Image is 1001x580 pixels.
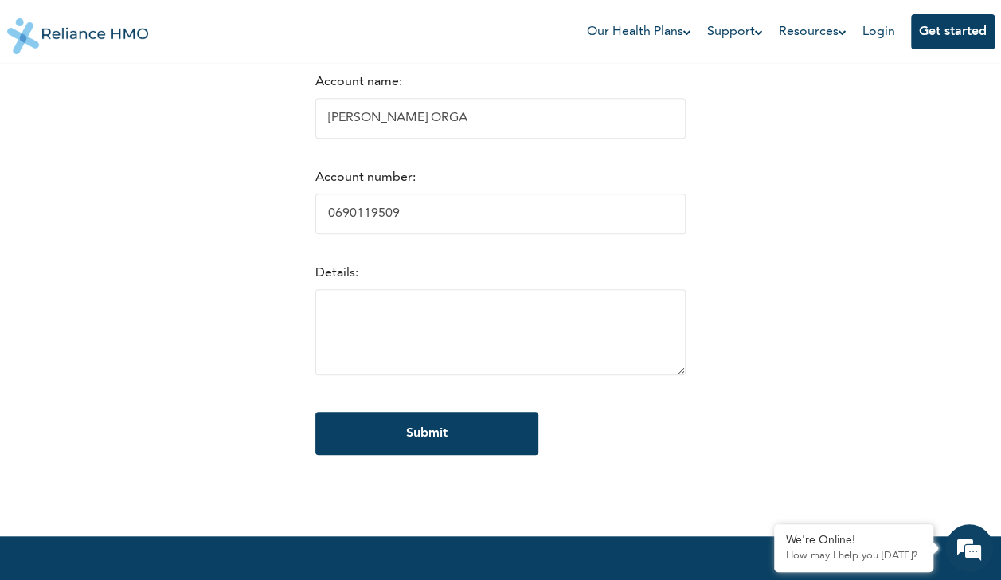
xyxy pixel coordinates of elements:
div: We're Online! [786,534,921,547]
a: Resources [779,22,847,41]
label: Account number: [315,171,416,184]
a: Support [707,22,763,41]
div: Minimize live chat window [261,8,299,46]
span: We're online! [92,202,220,363]
textarea: Type your message and hit 'Enter' [8,438,303,494]
span: Conversation [8,522,156,533]
div: Chat with us now [83,89,268,110]
input: Submit [315,412,538,455]
a: Login [862,25,895,38]
label: Account name: [315,76,402,88]
p: How may I help you today? [786,550,921,562]
img: d_794563401_company_1708531726252_794563401 [29,80,65,120]
label: Details: [315,267,358,280]
img: Reliance HMO's Logo [7,6,149,54]
a: Our Health Plans [587,22,691,41]
button: Get started [911,14,995,49]
div: FAQs [156,494,304,543]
